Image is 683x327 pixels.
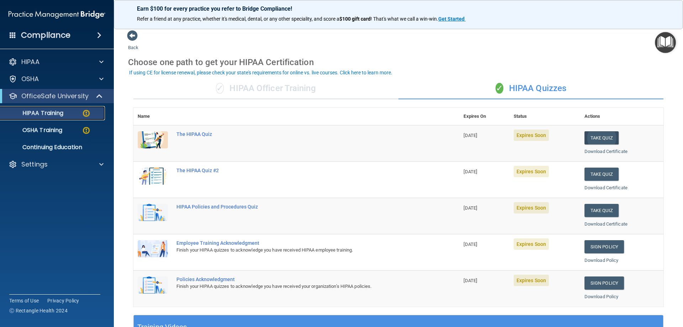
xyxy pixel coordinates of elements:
span: Expires Soon [514,275,549,286]
span: [DATE] [464,205,477,211]
span: [DATE] [464,169,477,174]
p: Settings [21,160,48,169]
img: warning-circle.0cc9ac19.png [82,109,91,118]
span: Expires Soon [514,130,549,141]
a: HIPAA [9,58,104,66]
strong: Get Started [438,16,465,22]
h4: Compliance [21,30,70,40]
th: Actions [580,108,663,125]
a: OfficeSafe University [9,92,103,100]
div: HIPAA Quizzes [398,78,663,99]
span: [DATE] [464,133,477,138]
p: Earn $100 for every practice you refer to Bridge Compliance! [137,5,660,12]
div: HIPAA Policies and Procedures Quiz [176,204,424,210]
a: Settings [9,160,104,169]
a: Download Certificate [584,149,628,154]
span: [DATE] [464,242,477,247]
a: Terms of Use [9,297,39,304]
p: HIPAA Training [5,110,63,117]
span: Expires Soon [514,238,549,250]
div: Finish your HIPAA quizzes to acknowledge you have received HIPAA employee training. [176,246,424,254]
th: Expires On [459,108,509,125]
div: Finish your HIPAA quizzes to acknowledge you have received your organization’s HIPAA policies. [176,282,424,291]
img: warning-circle.0cc9ac19.png [82,126,91,135]
a: Download Policy [584,258,619,263]
p: OfficeSafe University [21,92,89,100]
a: Download Policy [584,294,619,299]
button: Take Quiz [584,204,619,217]
div: Employee Training Acknowledgment [176,240,424,246]
th: Name [133,108,172,125]
a: Back [128,36,138,50]
span: Ⓒ Rectangle Health 2024 [9,307,68,314]
button: Open Resource Center [655,32,676,53]
span: ✓ [216,83,224,94]
a: Sign Policy [584,276,624,290]
span: Expires Soon [514,202,549,213]
a: Download Certificate [584,221,628,227]
p: Continuing Education [5,144,102,151]
a: OSHA [9,75,104,83]
a: Download Certificate [584,185,628,190]
strong: $100 gift card [339,16,371,22]
div: If using CE for license renewal, please check your state's requirements for online vs. live cours... [129,70,392,75]
span: ✓ [496,83,503,94]
span: [DATE] [464,278,477,283]
button: If using CE for license renewal, please check your state's requirements for online vs. live cours... [128,69,393,76]
div: Policies Acknowledgment [176,276,424,282]
p: OSHA [21,75,39,83]
a: Sign Policy [584,240,624,253]
div: Choose one path to get your HIPAA Certification [128,52,669,73]
button: Take Quiz [584,168,619,181]
p: HIPAA [21,58,39,66]
span: ! That's what we call a win-win. [371,16,438,22]
th: Status [509,108,580,125]
a: Privacy Policy [47,297,79,304]
button: Take Quiz [584,131,619,144]
div: The HIPAA Quiz [176,131,424,137]
img: PMB logo [9,7,105,22]
div: HIPAA Officer Training [133,78,398,99]
p: OSHA Training [5,127,62,134]
span: Refer a friend at any practice, whether it's medical, dental, or any other speciality, and score a [137,16,339,22]
div: The HIPAA Quiz #2 [176,168,424,173]
a: Get Started [438,16,466,22]
span: Expires Soon [514,166,549,177]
